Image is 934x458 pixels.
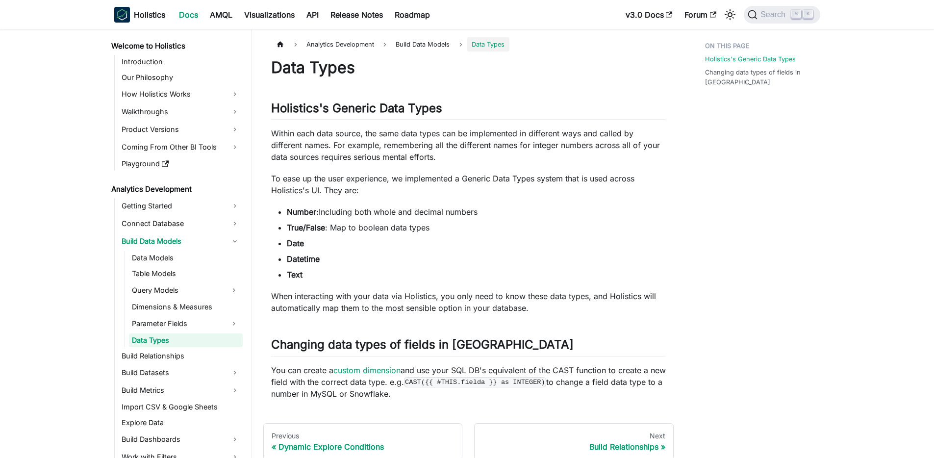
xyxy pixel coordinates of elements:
li: Including both whole and decimal numbers [287,206,666,218]
a: v3.0 Docs [620,7,679,23]
p: When interacting with your data via Holistics, you only need to know these data types, and Holist... [271,290,666,314]
a: Our Philosophy [119,71,243,84]
a: Table Models [129,267,243,280]
a: API [301,7,325,23]
a: Analytics Development [108,182,243,196]
button: Expand sidebar category 'Query Models' [225,282,243,298]
div: Dynamic Explore Conditions [272,442,454,452]
a: Explore Data [119,416,243,430]
kbd: ⌘ [791,10,801,19]
p: You can create a and use your SQL DB's equivalent of the CAST function to create a new field with... [271,364,666,400]
a: Build Datasets [119,365,243,381]
div: Build Relationships [482,442,665,452]
a: Visualizations [238,7,301,23]
a: Holistics's Generic Data Types [705,54,796,64]
button: Expand sidebar category 'Parameter Fields' [225,316,243,331]
button: Search (Command+K) [744,6,820,24]
a: Changing data types of fields in [GEOGRAPHIC_DATA] [705,68,814,86]
li: : Map to boolean data types [287,222,666,233]
a: custom dimension [333,365,401,375]
span: Analytics Development [302,37,379,51]
a: Build Data Models [119,233,243,249]
a: Import CSV & Google Sheets [119,400,243,414]
a: Walkthroughs [119,104,243,120]
a: Getting Started [119,198,243,214]
a: Dimensions & Measures [129,300,243,314]
p: Within each data source, the same data types can be implemented in different ways and called by d... [271,127,666,163]
a: Connect Database [119,216,243,231]
a: Home page [271,37,290,51]
a: Parameter Fields [129,316,225,331]
h2: Holistics's Generic Data Types [271,101,666,120]
button: Switch between dark and light mode (currently light mode) [722,7,738,23]
a: Forum [679,7,722,23]
a: Playground [119,157,243,171]
a: Introduction [119,55,243,69]
a: HolisticsHolistics [114,7,165,23]
span: Search [757,10,791,19]
a: Release Notes [325,7,389,23]
a: How Holistics Works [119,86,243,102]
strong: True/False [287,223,325,232]
a: Build Metrics [119,382,243,398]
strong: Datetime [287,254,320,264]
span: Build Data Models [391,37,454,51]
span: Data Types [467,37,509,51]
strong: Date [287,238,304,248]
nav: Docs sidebar [104,29,252,458]
code: CAST({{ #THIS.fielda }} as INTEGER) [404,377,547,387]
a: Roadmap [389,7,436,23]
p: To ease up the user experience, we implemented a Generic Data Types system that is used across Ho... [271,173,666,196]
a: Welcome to Holistics [108,39,243,53]
div: Previous [272,432,454,440]
a: Data Types [129,333,243,347]
a: Coming From Other BI Tools [119,139,243,155]
a: Docs [173,7,204,23]
a: AMQL [204,7,238,23]
strong: Text [287,270,303,280]
a: Query Models [129,282,225,298]
a: Build Relationships [119,349,243,363]
a: Data Models [129,251,243,265]
div: Next [482,432,665,440]
a: Build Dashboards [119,432,243,447]
nav: Breadcrumbs [271,37,666,51]
kbd: K [803,10,813,19]
strong: Number: [287,207,319,217]
h2: Changing data types of fields in [GEOGRAPHIC_DATA] [271,337,666,356]
h1: Data Types [271,58,666,77]
a: Product Versions [119,122,243,137]
b: Holistics [134,9,165,21]
img: Holistics [114,7,130,23]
